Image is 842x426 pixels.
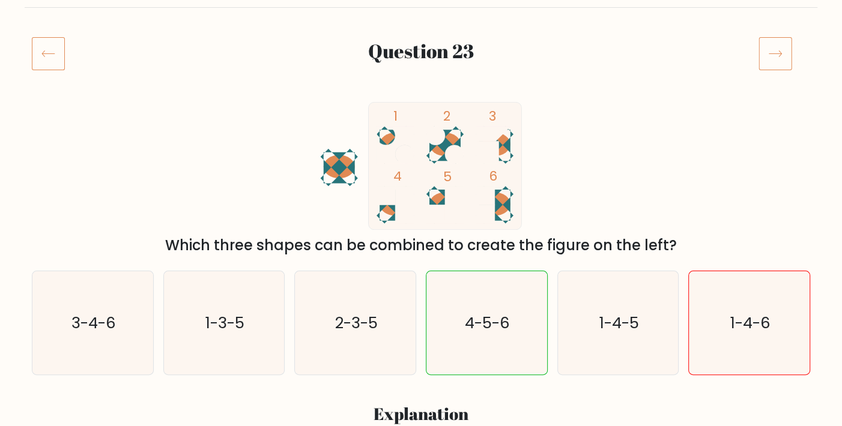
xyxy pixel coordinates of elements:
text: 1-4-6 [730,312,771,334]
tspan: 6 [489,167,497,186]
tspan: 5 [443,167,452,186]
text: 3-4-6 [71,312,116,334]
div: Which three shapes can be combined to create the figure on the left? [39,235,803,256]
h3: Explanation [39,404,803,424]
text: 4-5-6 [465,312,510,334]
tspan: 2 [443,107,450,125]
tspan: 1 [393,107,398,125]
tspan: 3 [489,107,496,125]
text: 2-3-5 [335,312,378,334]
text: 1-4-5 [599,312,639,334]
h2: Question 23 [98,40,744,62]
tspan: 4 [393,167,402,186]
text: 1-3-5 [205,312,244,334]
